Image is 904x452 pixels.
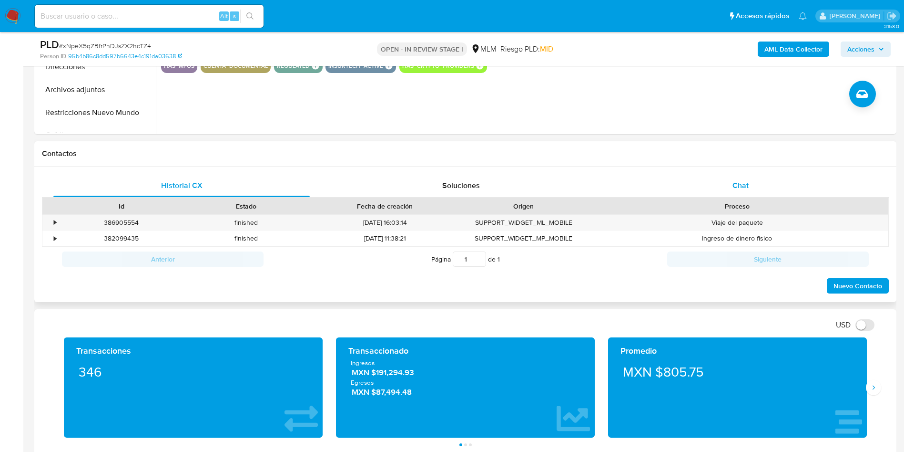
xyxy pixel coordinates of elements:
span: Chat [732,180,749,191]
span: Historial CX [161,180,203,191]
div: Estado [191,201,302,211]
span: # xNpeX5qZBfrPnDJsZX2hcTZ4 [59,41,151,51]
span: Acciones [847,42,874,57]
span: 3.158.0 [884,22,899,30]
div: Origen [468,201,579,211]
b: AML Data Collector [764,42,823,57]
span: MID [540,43,553,54]
b: PLD [40,37,59,52]
button: Anterior [62,252,264,267]
div: Fecha de creación [315,201,455,211]
div: 386905554 [59,215,184,231]
span: Nuevo Contacto [833,279,882,293]
div: • [54,234,56,243]
div: finished [184,215,309,231]
span: s [233,11,236,21]
span: 1 [498,254,500,264]
div: SUPPORT_WIDGET_ML_MOBILE [461,215,586,231]
div: Id [66,201,177,211]
p: OPEN - IN REVIEW STAGE I [377,42,467,56]
a: Salir [887,11,897,21]
button: Siguiente [667,252,869,267]
p: ivonne.perezonofre@mercadolibre.com.mx [830,11,884,21]
div: Viaje del paquete [586,215,888,231]
div: [DATE] 16:03:14 [309,215,461,231]
span: Riesgo PLD: [500,44,553,54]
div: • [54,218,56,227]
div: [DATE] 11:38:21 [309,231,461,246]
div: MLM [471,44,497,54]
button: Archivos adjuntos [37,78,156,101]
span: Accesos rápidos [736,11,789,21]
button: Créditos [37,124,156,147]
b: Person ID [40,52,66,61]
button: search-icon [240,10,260,23]
div: SUPPORT_WIDGET_MP_MOBILE [461,231,586,246]
span: Página de [431,252,500,267]
input: Buscar usuario o caso... [35,10,264,22]
button: Direcciones [37,55,156,78]
h1: Contactos [42,149,889,158]
a: 95b4b86c8dd597b6643e4c191da03638 [68,52,182,61]
button: Nuevo Contacto [827,278,889,294]
button: AML Data Collector [758,42,829,57]
div: finished [184,231,309,246]
button: Acciones [841,42,891,57]
a: Notificaciones [799,12,807,20]
span: Alt [220,11,228,21]
div: 382099435 [59,231,184,246]
div: Ingreso de dinero fisico [586,231,888,246]
button: Restricciones Nuevo Mundo [37,101,156,124]
span: Soluciones [442,180,480,191]
div: Proceso [593,201,882,211]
